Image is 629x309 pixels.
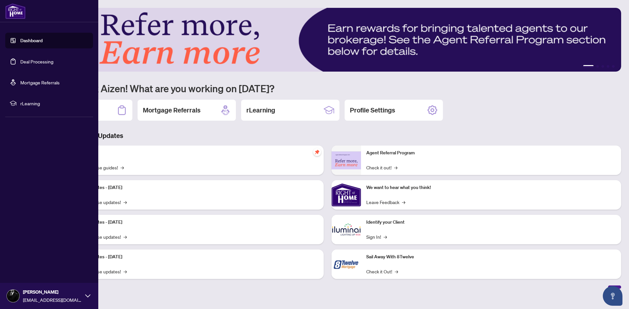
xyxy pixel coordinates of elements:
span: → [124,198,127,206]
h2: Profile Settings [350,106,395,115]
a: Check it Out!→ [366,268,398,275]
img: We want to hear what you think! [332,180,361,210]
button: 2 [596,65,599,68]
button: 5 [612,65,615,68]
img: Sail Away With 8Twelve [332,249,361,279]
p: Self-Help [69,149,318,157]
img: logo [5,3,26,19]
span: [EMAIL_ADDRESS][DOMAIN_NAME] [23,296,82,303]
button: 4 [607,65,609,68]
a: Check it out!→ [366,164,397,171]
span: → [384,233,387,240]
img: Slide 0 [34,8,621,72]
p: We want to hear what you think! [366,184,616,191]
span: [PERSON_NAME] [23,288,82,296]
img: Identify your Client [332,215,361,244]
span: pushpin [313,148,321,156]
img: Agent Referral Program [332,151,361,169]
h1: Welcome back Aizen! What are you working on [DATE]? [34,82,621,94]
button: 1 [583,65,594,68]
a: Deal Processing [20,59,53,64]
h3: Brokerage & Industry Updates [34,131,621,140]
a: Dashboard [20,38,43,43]
p: Agent Referral Program [366,149,616,157]
span: → [124,268,127,275]
span: → [121,164,124,171]
span: → [394,164,397,171]
h2: Mortgage Referrals [143,106,200,115]
p: Platform Updates - [DATE] [69,253,318,261]
p: Platform Updates - [DATE] [69,219,318,226]
button: Open asap [603,286,622,306]
img: Profile Icon [7,290,19,302]
h2: rLearning [246,106,275,115]
a: Mortgage Referrals [20,79,60,85]
a: Leave Feedback→ [366,198,405,206]
p: Sail Away With 8Twelve [366,253,616,261]
a: Sign In!→ [366,233,387,240]
p: Identify your Client [366,219,616,226]
button: 3 [601,65,604,68]
p: Platform Updates - [DATE] [69,184,318,191]
span: → [395,268,398,275]
span: → [402,198,405,206]
span: → [124,233,127,240]
span: rLearning [20,100,88,107]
